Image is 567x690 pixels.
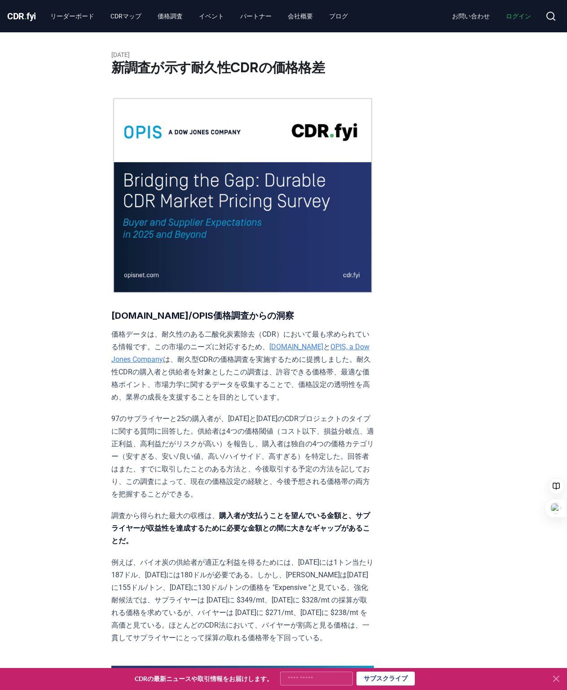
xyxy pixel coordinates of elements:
nav: Main [43,8,355,24]
p: 調査から得られた最大の収穫は、 [111,510,374,547]
a: ブログ [322,8,355,24]
a: CDR.fyi [7,10,36,22]
p: 例えば、バイオ炭の供給者が適正な利益を得るためには、[DATE]には1トン当たり187ドル、[DATE]には180ドルが必要である。しかし、[PERSON_NAME]は[DATE]に155ドル/... [111,556,374,644]
h1: 新調査が示す耐久性CDRの価格格差 [111,59,456,75]
p: [DATE] [111,50,456,59]
a: パートナー [233,8,279,24]
a: 会社概要 [281,8,320,24]
a: [DOMAIN_NAME] [269,343,323,351]
a: CDRマップ [103,8,149,24]
p: 97のサプライヤーと25の購入者が、[DATE]と[DATE]のCDRプロジェクトのタイプに関する質問に回答した。供給者は4つの価格閾値（コスト以下、損益分岐点、適正利益、高利益だがリスクが高い... [111,413,374,501]
a: ログイン [499,8,538,24]
a: イベント [192,8,231,24]
strong: 購入者が支払うことを望んでいる金額と、サプライヤーが収益性を達成するために必要な金額との間に大きなギャップがあることだ。 [111,511,370,545]
img: blog post image [111,97,374,294]
strong: [DOMAIN_NAME]/OPIS価格調査からの洞察 [111,310,294,321]
a: お問い合わせ [445,8,497,24]
span: ログイン [506,12,531,21]
a: リーダーボード [43,8,101,24]
span: CDR fyi [7,11,36,22]
a: 価格調査 [150,8,190,24]
span: . [24,11,27,22]
nav: Main [445,8,538,24]
p: 価格データは、耐久性のある二酸化炭素除去（CDR）において最も求められている情報です。この市場のニーズに対応するため、 と は、耐久型CDRの価格調査を実施するために提携しました。耐久性CDRの... [111,328,374,404]
a: OPIS, a Dow Jones Company [111,343,369,364]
